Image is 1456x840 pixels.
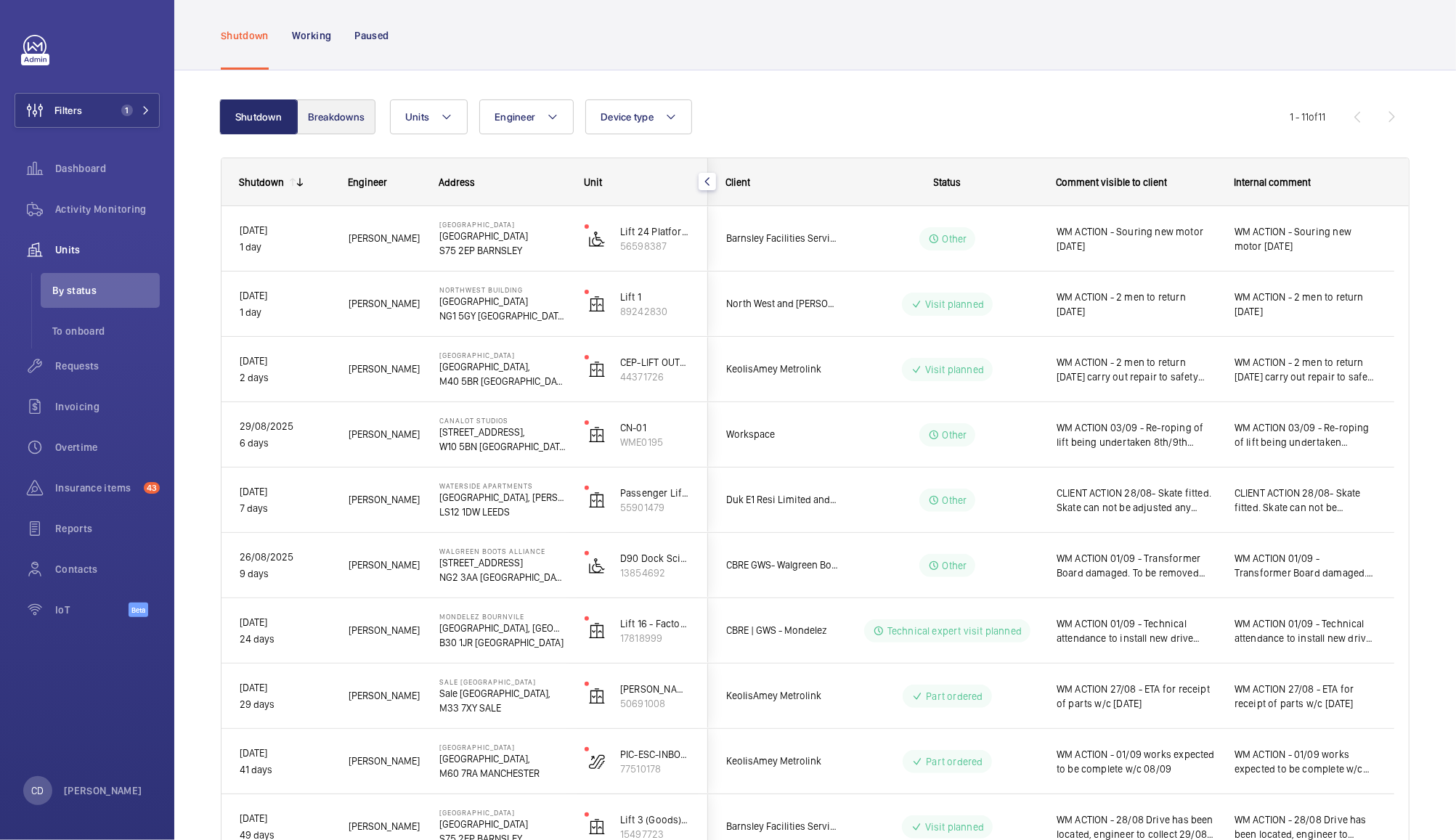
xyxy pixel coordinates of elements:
[601,111,654,123] span: Device type
[349,295,420,312] span: [PERSON_NAME]
[349,622,420,639] span: [PERSON_NAME]
[925,820,984,834] p: Visit planned
[726,230,838,247] span: Barnsley Facilities Services- [GEOGRAPHIC_DATA]
[584,176,691,188] div: Unit
[439,505,566,519] p: LS12 1DW LEEDS
[1057,224,1216,253] span: WM ACTION - Souring new motor [DATE]
[620,224,690,239] p: Lift 24 Platform, CDC (off site)
[926,689,983,704] p: Part ordered
[1235,616,1376,645] span: WM ACTION 01/09 - Technical attendance to install new drive [DATE]
[725,176,750,188] span: Client
[240,696,330,713] p: 29 days
[349,557,420,574] span: [PERSON_NAME]
[52,283,160,298] span: By status
[925,362,984,377] p: Visit planned
[1235,355,1376,384] span: WM ACTION - 2 men to return [DATE] carry out repair to safety edge bracket
[240,745,330,762] p: [DATE]
[55,440,160,454] span: Overtime
[1057,290,1216,319] span: WM ACTION - 2 men to return [DATE]
[439,374,566,388] p: M40 5BR [GEOGRAPHIC_DATA]
[52,324,160,338] span: To onboard
[588,426,606,444] img: elevator.svg
[726,557,838,574] span: CBRE GWS- Walgreen Boots Alliance
[221,337,708,402] div: Press SPACE to select this row.
[349,426,420,443] span: [PERSON_NAME]
[439,439,566,454] p: W10 5BN [GEOGRAPHIC_DATA]
[55,359,160,373] span: Requests
[240,484,330,500] p: [DATE]
[219,99,298,134] button: Shutdown
[240,418,330,435] p: 29/08/2025
[943,428,967,442] p: Other
[439,686,566,701] p: Sale [GEOGRAPHIC_DATA],
[439,743,566,751] p: [GEOGRAPHIC_DATA]
[439,547,566,555] p: Walgreen Boots Alliance
[349,688,420,704] span: [PERSON_NAME]
[620,486,690,500] p: Passenger Lift 1 montague
[240,239,330,256] p: 1 day
[620,551,690,566] p: D90 Dock Scissor External Dock Area (Scissor) (WBA03622) No 153
[240,370,330,386] p: 2 days
[240,566,330,582] p: 9 days
[1235,682,1376,711] span: WM ACTION 27/08 - ETA for receipt of parts w/c [DATE]
[620,304,690,319] p: 89242830
[292,28,331,43] p: Working
[726,753,838,770] span: KeolisAmey Metrolink
[943,558,967,573] p: Other
[221,206,708,272] div: Press SPACE to select this row.
[887,624,1022,638] p: Technical expert visit planned
[55,603,129,617] span: IoT
[349,361,420,378] span: [PERSON_NAME]
[588,818,606,836] img: elevator.svg
[620,812,690,827] p: Lift 3 (Goods) 5FLR
[55,562,160,576] span: Contacts
[129,603,148,617] span: Beta
[240,435,330,452] p: 6 days
[588,557,606,574] img: platform_lift.svg
[439,555,566,570] p: [STREET_ADDRESS]
[588,622,606,640] img: elevator.svg
[64,783,142,798] p: [PERSON_NAME]
[240,500,330,517] p: 7 days
[726,295,838,312] span: North West and [PERSON_NAME] RTM Company Ltd
[240,614,330,631] p: [DATE]
[588,230,606,248] img: platform_lift.svg
[620,420,690,435] p: CN-01
[588,361,606,378] img: elevator.svg
[240,353,330,370] p: [DATE]
[55,399,160,414] span: Invoicing
[221,28,269,43] p: Shutdown
[439,294,566,309] p: [GEOGRAPHIC_DATA]
[1056,176,1167,188] span: Comment visible to client
[121,105,133,116] span: 1
[726,361,838,378] span: KeolisAmey Metrolink
[349,818,420,835] span: [PERSON_NAME]
[588,295,606,313] img: elevator.svg
[348,176,387,188] span: Engineer
[239,176,284,188] div: Shutdown
[620,682,690,696] p: [PERSON_NAME]-LIFT
[354,28,389,43] p: Paused
[240,631,330,648] p: 24 days
[439,808,566,817] p: [GEOGRAPHIC_DATA]
[620,435,690,449] p: WME0195
[55,161,160,176] span: Dashboard
[726,492,838,508] span: Duk E1 Resi Limited and Duke E2 Resi Limited - Waterside Apartments
[349,492,420,508] span: [PERSON_NAME]
[1057,420,1216,449] span: WM ACTION 03/09 - Re-roping of lift being undertaken 8th/9th September
[934,176,961,188] span: Status
[1057,551,1216,580] span: WM ACTION 01/09 - Transformer Board damaged. To be removed late this week and taken for specialis...
[1235,224,1376,253] span: WM ACTION - Souring new motor [DATE]
[726,818,838,835] span: Barnsley Facilities Services- [GEOGRAPHIC_DATA]
[1057,682,1216,711] span: WM ACTION 27/08 - ETA for receipt of parts w/c [DATE]
[479,99,574,134] button: Engineer
[54,103,82,118] span: Filters
[439,176,475,188] span: Address
[240,304,330,321] p: 1 day
[439,751,566,766] p: [GEOGRAPHIC_DATA],
[1235,486,1376,515] span: CLIENT ACTION 28/08- Skate fitted. Skate can not be adjusted any further due to fixing location. ...
[349,753,420,770] span: [PERSON_NAME]
[495,111,535,123] span: Engineer
[1235,290,1376,319] span: WM ACTION - 2 men to return [DATE]
[1057,747,1216,776] span: WM ACTION - 01/09 works expected to be complete w/c 08/09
